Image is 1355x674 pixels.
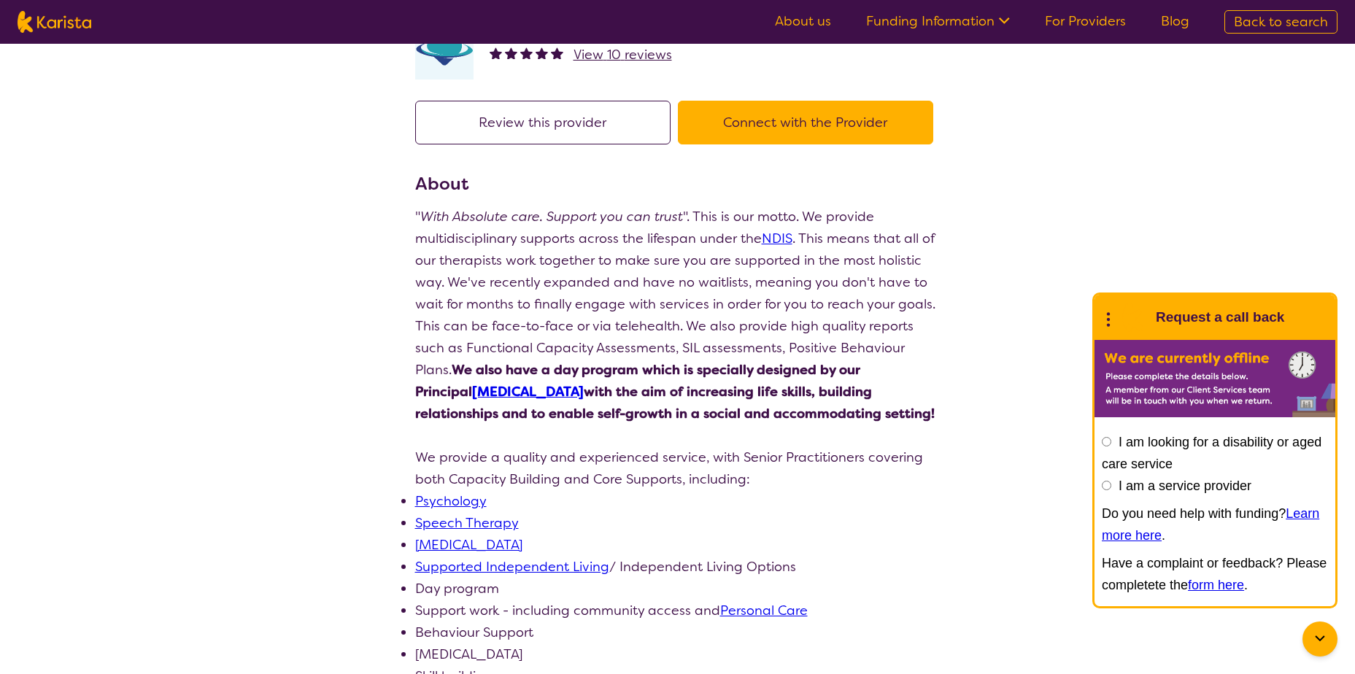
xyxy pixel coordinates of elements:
[762,230,792,247] a: NDIS
[415,643,941,665] li: [MEDICAL_DATA]
[775,12,831,30] a: About us
[678,114,941,131] a: Connect with the Provider
[472,383,584,400] a: [MEDICAL_DATA]
[415,556,941,578] li: / Independent Living Options
[574,44,672,66] a: View 10 reviews
[1234,13,1328,31] span: Back to search
[18,11,91,33] img: Karista logo
[520,47,533,59] img: fullstar
[415,114,678,131] a: Review this provider
[1045,12,1126,30] a: For Providers
[551,47,563,59] img: fullstar
[536,47,548,59] img: fullstar
[1102,503,1328,546] p: Do you need help with funding? .
[490,47,502,59] img: fullstar
[1102,435,1321,471] label: I am looking for a disability or aged care service
[415,536,522,554] a: [MEDICAL_DATA]
[574,46,672,63] span: View 10 reviews
[1161,12,1189,30] a: Blog
[415,492,487,510] a: Psychology
[1102,552,1328,596] p: Have a complaint or feedback? Please completete the .
[415,21,474,80] img: otyvwjbtyss6nczvq3hf.png
[1118,303,1147,332] img: Karista
[1119,479,1251,493] label: I am a service provider
[1156,306,1284,328] h1: Request a call back
[415,558,609,576] a: Supported Independent Living
[1224,10,1337,34] a: Back to search
[415,361,935,422] strong: We also have a day program which is specially designed by our Principal with the aim of increasin...
[415,514,519,532] a: Speech Therapy
[420,208,683,225] em: With Absolute care. Support you can trust
[720,602,808,619] a: Personal Care
[415,578,941,600] li: Day program
[415,206,941,425] p: " ". This is our motto. We provide multidisciplinary supports across the lifespan under the . Thi...
[866,12,1010,30] a: Funding Information
[1095,340,1335,417] img: Karista offline chat form to request call back
[678,101,933,144] button: Connect with the Provider
[415,171,941,197] h3: About
[415,446,941,490] p: We provide a quality and experienced service, with Senior Practitioners covering both Capacity Bu...
[505,47,517,59] img: fullstar
[415,101,671,144] button: Review this provider
[1188,578,1244,592] a: form here
[415,621,941,643] li: Behaviour Support
[415,600,941,621] li: Support work - including community access and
